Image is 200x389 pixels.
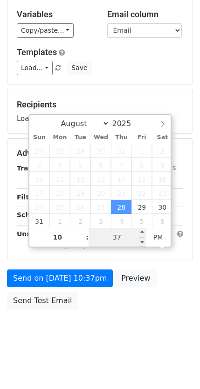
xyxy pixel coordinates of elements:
span: August 9, 2025 [152,158,172,172]
span: August 2, 2025 [152,144,172,158]
a: Templates [17,47,57,57]
input: Minute [89,228,145,247]
span: August 13, 2025 [90,172,111,186]
h5: Email column [107,9,184,20]
span: August 22, 2025 [131,186,152,200]
span: September 3, 2025 [90,214,111,228]
span: August 7, 2025 [111,158,131,172]
a: Copy unsubscribe link [62,241,146,249]
span: August 26, 2025 [70,200,90,214]
span: July 29, 2025 [70,144,90,158]
span: August 20, 2025 [90,186,111,200]
a: Load... [17,61,53,75]
span: Fri [131,134,152,141]
a: Send on [DATE] 10:37pm [7,269,113,287]
strong: Unsubscribe [17,230,62,238]
h5: Advanced [17,148,183,158]
span: August 5, 2025 [70,158,90,172]
div: 聊天小组件 [153,344,200,389]
a: Copy/paste... [17,23,74,38]
span: : [86,228,89,247]
span: August 3, 2025 [29,158,50,172]
span: Tue [70,134,90,141]
input: Hour [29,228,86,247]
span: September 1, 2025 [49,214,70,228]
strong: Tracking [17,164,48,172]
strong: Schedule [17,211,50,219]
span: August 14, 2025 [111,172,131,186]
span: August 18, 2025 [49,186,70,200]
span: August 28, 2025 [111,200,131,214]
span: August 31, 2025 [29,214,50,228]
span: Mon [49,134,70,141]
div: Loading... [17,99,183,124]
iframe: Chat Widget [153,344,200,389]
span: Click to toggle [145,228,171,247]
span: August 16, 2025 [152,172,172,186]
span: Sat [152,134,172,141]
strong: Filters [17,193,41,201]
span: July 30, 2025 [90,144,111,158]
input: Year [110,119,143,128]
span: August 6, 2025 [90,158,111,172]
span: August 4, 2025 [49,158,70,172]
span: September 4, 2025 [111,214,131,228]
h5: Recipients [17,99,183,110]
span: August 10, 2025 [29,172,50,186]
span: August 30, 2025 [152,200,172,214]
span: August 11, 2025 [49,172,70,186]
span: July 27, 2025 [29,144,50,158]
span: August 8, 2025 [131,158,152,172]
span: August 24, 2025 [29,200,50,214]
span: Sun [29,134,50,141]
span: August 27, 2025 [90,200,111,214]
span: August 25, 2025 [49,200,70,214]
span: August 17, 2025 [29,186,50,200]
span: August 21, 2025 [111,186,131,200]
span: August 15, 2025 [131,172,152,186]
button: Save [67,61,91,75]
span: Thu [111,134,131,141]
span: September 5, 2025 [131,214,152,228]
span: August 12, 2025 [70,172,90,186]
span: July 31, 2025 [111,144,131,158]
h5: Variables [17,9,93,20]
span: August 23, 2025 [152,186,172,200]
span: August 19, 2025 [70,186,90,200]
a: Send Test Email [7,292,78,310]
a: Preview [115,269,156,287]
span: September 2, 2025 [70,214,90,228]
span: August 1, 2025 [131,144,152,158]
span: August 29, 2025 [131,200,152,214]
span: July 28, 2025 [49,144,70,158]
span: September 6, 2025 [152,214,172,228]
span: Wed [90,134,111,141]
